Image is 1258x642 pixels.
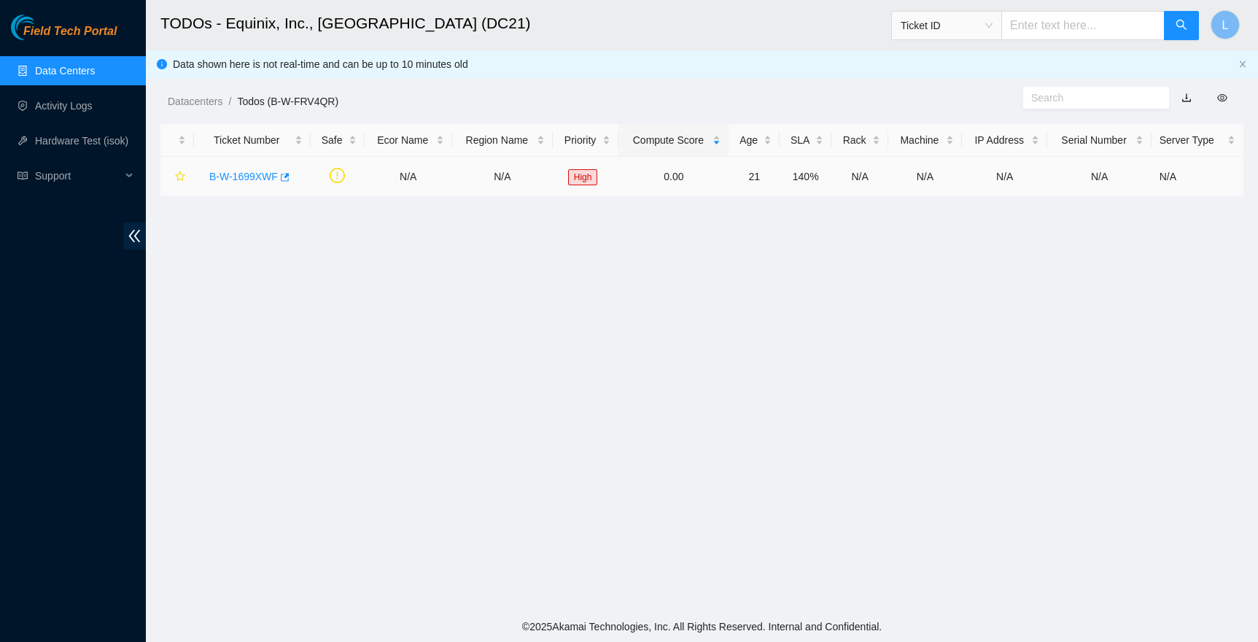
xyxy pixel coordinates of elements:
[330,168,345,183] span: exclamation-circle
[11,26,117,45] a: Akamai TechnologiesField Tech Portal
[568,169,598,185] span: High
[1031,90,1149,106] input: Search
[1211,10,1240,39] button: L
[1164,11,1199,40] button: search
[168,165,186,188] button: star
[1238,60,1247,69] button: close
[35,100,93,112] a: Activity Logs
[452,157,553,197] td: N/A
[618,157,729,197] td: 0.00
[888,157,962,197] td: N/A
[1047,157,1151,197] td: N/A
[228,96,231,107] span: /
[1170,86,1203,109] button: download
[365,157,452,197] td: N/A
[1217,93,1227,103] span: eye
[175,171,185,183] span: star
[11,15,74,40] img: Akamai Technologies
[209,171,278,182] a: B-W-1699XWF
[146,611,1258,642] footer: © 2025 Akamai Technologies, Inc. All Rights Reserved. Internal and Confidential.
[1222,16,1229,34] span: L
[35,135,128,147] a: Hardware Test (isok)
[729,157,780,197] td: 21
[1176,19,1187,33] span: search
[23,25,117,39] span: Field Tech Portal
[780,157,831,197] td: 140%
[237,96,338,107] a: Todos (B-W-FRV4QR)
[168,96,222,107] a: Datacenters
[35,161,121,190] span: Support
[901,15,993,36] span: Ticket ID
[123,223,146,250] span: double-left
[1001,11,1165,40] input: Enter text here...
[962,157,1047,197] td: N/A
[35,65,95,77] a: Data Centers
[18,171,28,181] span: read
[831,157,888,197] td: N/A
[1152,157,1243,197] td: N/A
